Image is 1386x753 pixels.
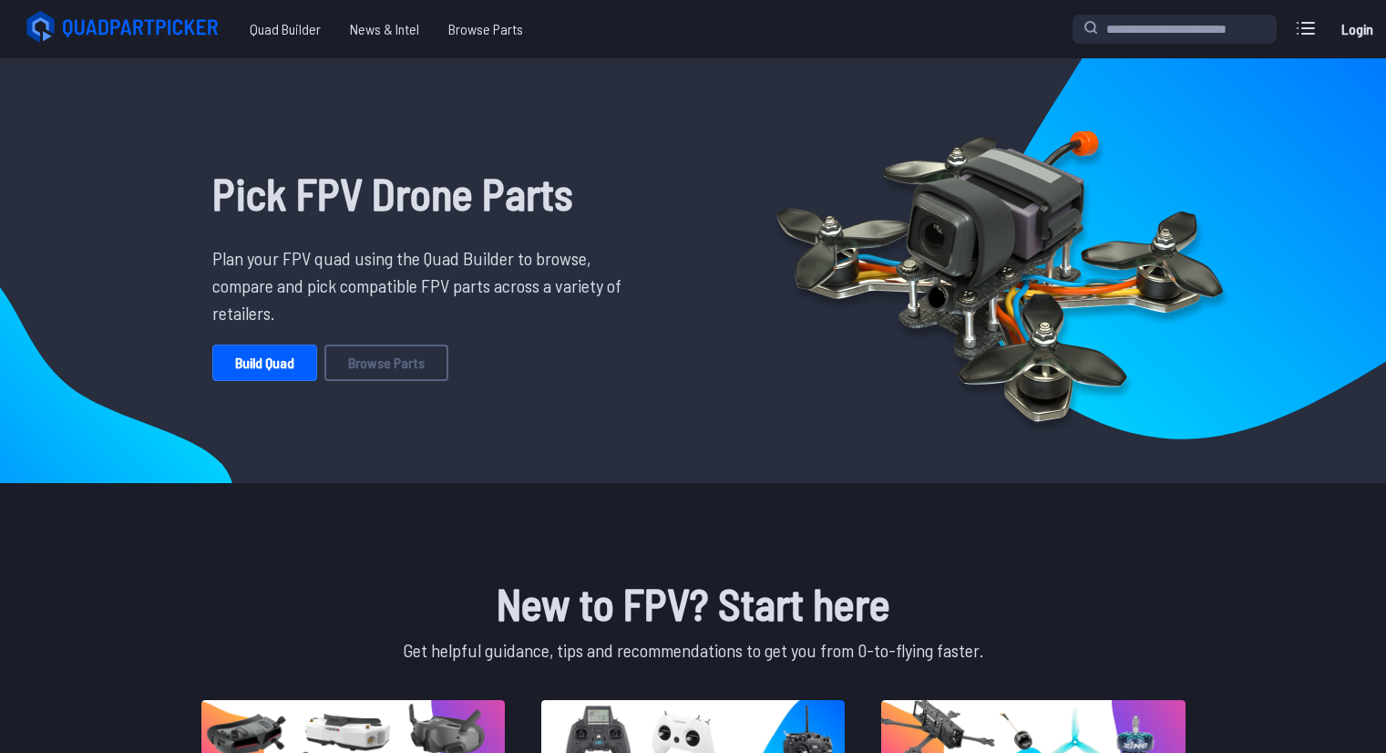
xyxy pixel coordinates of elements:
a: Browse Parts [324,345,448,381]
a: News & Intel [335,11,434,47]
h1: New to FPV? Start here [198,571,1189,636]
p: Get helpful guidance, tips and recommendations to get you from 0-to-flying faster. [198,636,1189,664]
p: Plan your FPV quad using the Quad Builder to browse, compare and pick compatible FPV parts across... [212,244,635,326]
a: Login [1335,11,1379,47]
h1: Pick FPV Drone Parts [212,160,635,226]
a: Browse Parts [434,11,538,47]
a: Build Quad [212,345,317,381]
img: Quadcopter [737,88,1262,453]
a: Quad Builder [235,11,335,47]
